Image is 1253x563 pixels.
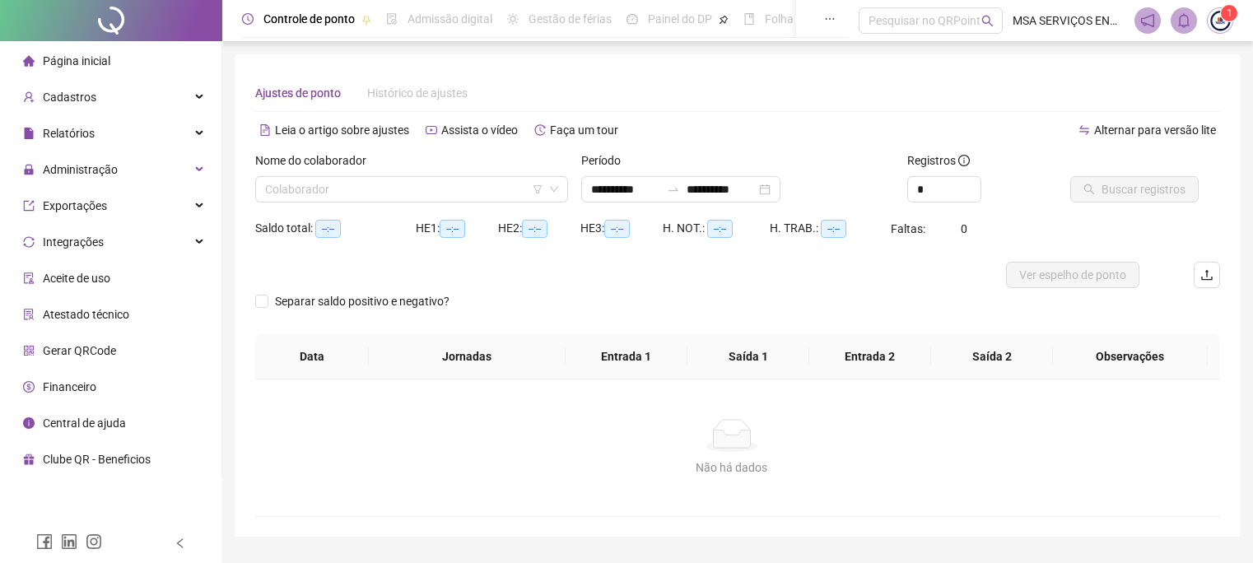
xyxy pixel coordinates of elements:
[43,416,126,430] span: Central de ajuda
[23,417,35,429] span: info-circle
[23,381,35,393] span: dollar
[43,163,118,176] span: Administração
[667,183,680,196] span: swap-right
[43,380,96,393] span: Financeiro
[263,12,355,26] span: Controle de ponto
[550,123,618,137] span: Faça um tour
[36,533,53,550] span: facebook
[719,15,729,25] span: pushpin
[367,86,468,100] span: Histórico de ajustes
[369,334,565,379] th: Jornadas
[1094,123,1216,137] span: Alternar para versão lite
[23,272,35,284] span: audit
[23,91,35,103] span: user-add
[931,334,1053,379] th: Saída 2
[1066,347,1195,365] span: Observações
[533,184,543,194] span: filter
[1053,334,1208,379] th: Observações
[268,292,456,310] span: Separar saldo positivo e negativo?
[907,151,970,170] span: Registros
[255,220,416,238] div: Saldo total:
[809,334,931,379] th: Entrada 2
[416,220,498,238] div: HE 1:
[43,344,116,357] span: Gerar QRCode
[958,155,970,166] span: info-circle
[275,123,409,137] span: Leia o artigo sobre ajustes
[821,220,846,238] span: --:--
[23,55,35,67] span: home
[441,123,518,137] span: Assista o vídeo
[1227,7,1232,19] span: 1
[580,220,663,238] div: HE 3:
[534,124,546,136] span: history
[765,12,870,26] span: Folha de pagamento
[663,220,770,238] div: H. NOT.:
[23,345,35,356] span: qrcode
[43,308,129,321] span: Atestado técnico
[43,199,107,212] span: Exportações
[981,15,994,27] span: search
[1013,12,1125,30] span: MSA SERVIÇOS ENGENHARIA LTDA
[61,533,77,550] span: linkedin
[529,12,612,26] span: Gestão de férias
[1200,268,1213,281] span: upload
[1176,13,1191,28] span: bell
[43,91,96,104] span: Cadastros
[1078,124,1090,136] span: swap
[581,151,631,170] label: Período
[891,222,928,235] span: Faltas:
[23,128,35,139] span: file
[1208,8,1232,33] img: 4943
[23,236,35,248] span: sync
[566,334,687,379] th: Entrada 1
[1006,262,1139,288] button: Ver espelho de ponto
[315,220,341,238] span: --:--
[440,220,465,238] span: --:--
[522,220,547,238] span: --:--
[255,151,377,170] label: Nome do colaborador
[23,454,35,465] span: gift
[770,220,891,238] div: H. TRAB.:
[426,124,437,136] span: youtube
[242,13,254,25] span: clock-circle
[43,127,95,140] span: Relatórios
[1140,13,1155,28] span: notification
[255,86,341,100] span: Ajustes de ponto
[255,334,369,379] th: Data
[43,235,104,249] span: Integrações
[648,12,712,26] span: Painel do DP
[408,12,492,26] span: Admissão digital
[1070,176,1199,202] button: Buscar registros
[961,222,967,235] span: 0
[549,184,559,194] span: down
[824,13,836,25] span: ellipsis
[386,13,398,25] span: file-done
[361,15,371,25] span: pushpin
[175,537,186,549] span: left
[507,13,519,25] span: sun
[667,183,680,196] span: to
[23,309,35,320] span: solution
[498,220,580,238] div: HE 2:
[604,220,630,238] span: --:--
[43,272,110,285] span: Aceite de uso
[259,124,271,136] span: file-text
[23,164,35,175] span: lock
[43,453,151,466] span: Clube QR - Beneficios
[43,54,110,67] span: Página inicial
[743,13,755,25] span: book
[275,458,1188,477] div: Não há dados
[707,220,733,238] span: --:--
[23,200,35,212] span: export
[1221,5,1237,21] sup: Atualize o seu contato no menu Meus Dados
[86,533,102,550] span: instagram
[626,13,638,25] span: dashboard
[687,334,809,379] th: Saída 1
